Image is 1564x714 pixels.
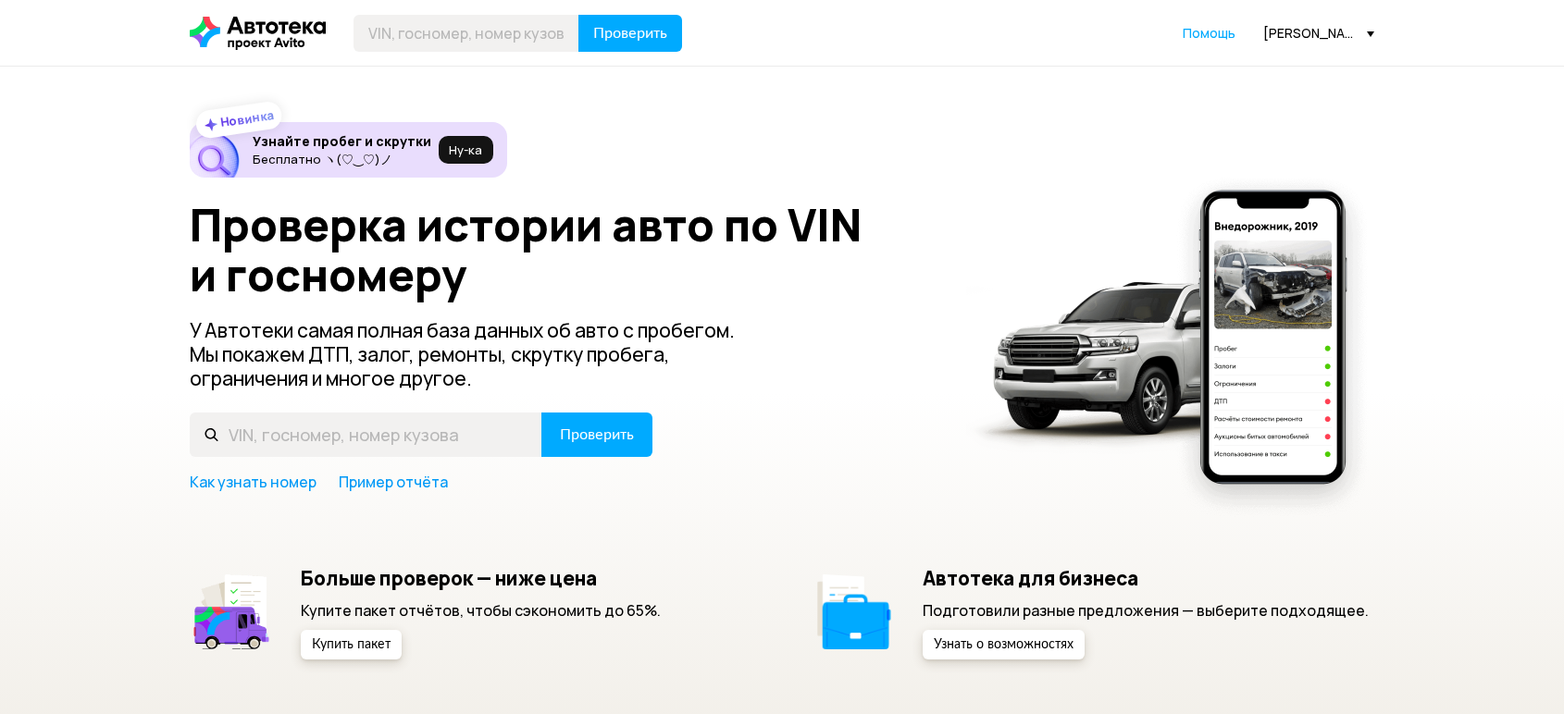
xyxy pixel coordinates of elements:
[449,142,482,157] span: Ну‑ка
[339,472,448,492] a: Пример отчёта
[923,566,1369,590] h5: Автотека для бизнеса
[354,15,579,52] input: VIN, госномер, номер кузова
[1183,24,1235,42] span: Помощь
[578,15,682,52] button: Проверить
[301,600,661,621] p: Купите пакет отчётов, чтобы сэкономить до 65%.
[190,412,542,457] input: VIN, госномер, номер кузова
[253,133,431,150] h6: Узнайте пробег и скрутки
[541,412,652,457] button: Проверить
[190,318,765,390] p: У Автотеки самая полная база данных об авто с пробегом. Мы покажем ДТП, залог, ремонты, скрутку п...
[301,566,661,590] h5: Больше проверок — ниже цена
[560,427,634,442] span: Проверить
[312,638,391,651] span: Купить пакет
[219,106,276,130] strong: Новинка
[1263,24,1374,42] div: [PERSON_NAME][EMAIL_ADDRESS][DOMAIN_NAME]
[593,26,667,41] span: Проверить
[190,200,942,300] h1: Проверка истории авто по VIN и госномеру
[923,600,1369,621] p: Подготовили разные предложения — выберите подходящее.
[1183,24,1235,43] a: Помощь
[301,630,402,659] button: Купить пакет
[934,638,1074,651] span: Узнать о возможностях
[190,472,317,492] a: Как узнать номер
[253,152,431,166] p: Бесплатно ヽ(♡‿♡)ノ
[923,630,1085,659] button: Узнать о возможностях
